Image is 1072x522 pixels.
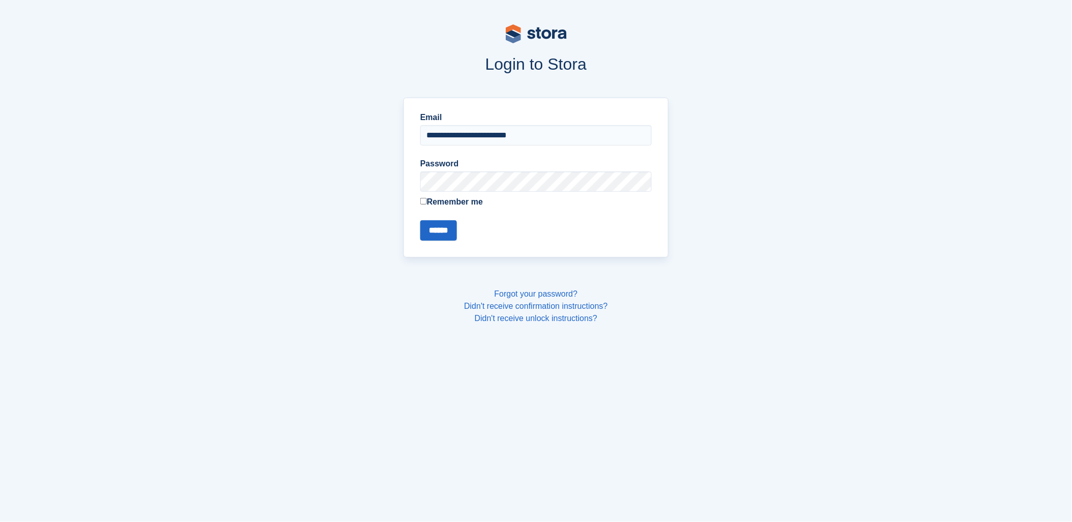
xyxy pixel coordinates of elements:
h1: Login to Stora [210,55,863,73]
a: Forgot your password? [495,289,578,298]
label: Email [420,111,652,124]
label: Remember me [420,196,652,208]
a: Didn't receive confirmation instructions? [464,302,607,310]
input: Remember me [420,198,427,205]
label: Password [420,158,652,170]
img: stora-logo-53a41332b3708ae10de48c4981b4e9114cc0af31d8433b30ea865607fb682f29.svg [506,24,567,43]
a: Didn't receive unlock instructions? [475,314,597,323]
